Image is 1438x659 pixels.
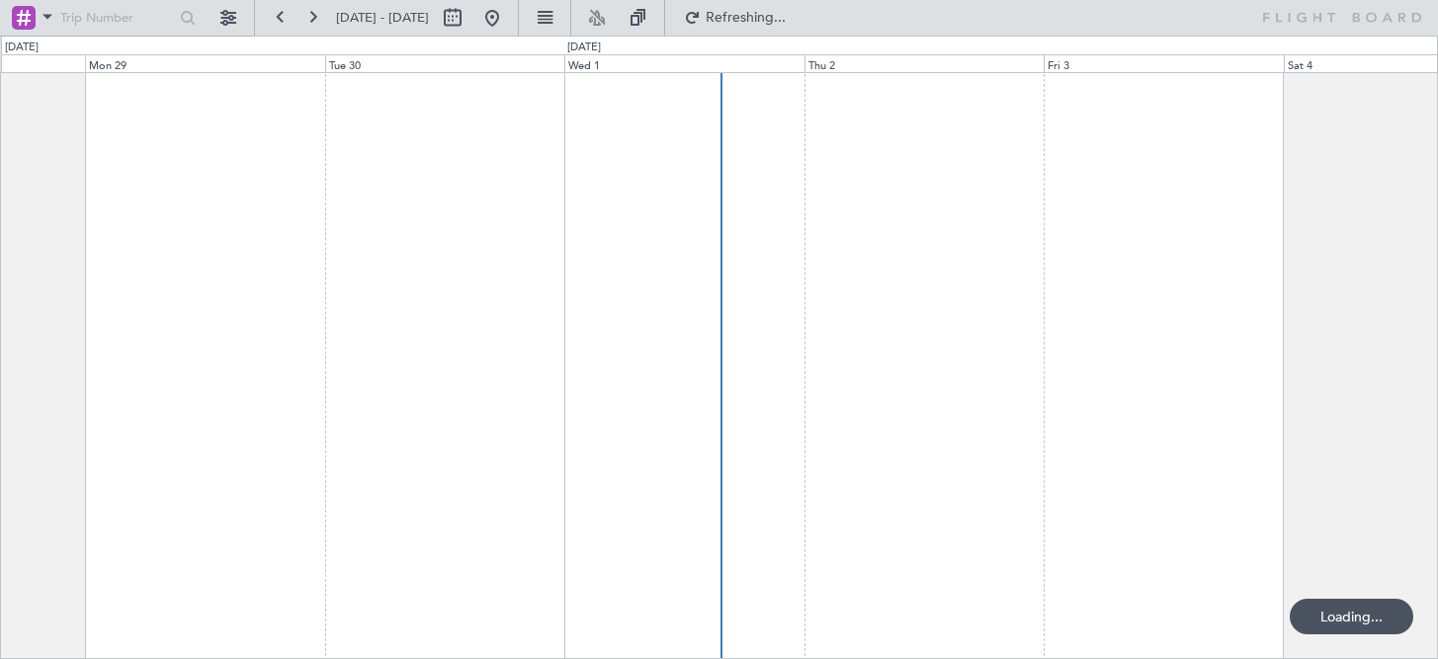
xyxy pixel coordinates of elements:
div: Thu 2 [804,54,1045,72]
input: Trip Number [60,3,174,33]
div: [DATE] [5,40,39,56]
div: Fri 3 [1044,54,1284,72]
div: Loading... [1290,599,1413,634]
button: Refreshing... [675,2,794,34]
span: Refreshing... [705,11,788,25]
div: Tue 30 [325,54,565,72]
div: Wed 1 [564,54,804,72]
div: Mon 29 [85,54,325,72]
span: [DATE] - [DATE] [336,9,429,27]
div: [DATE] [567,40,601,56]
